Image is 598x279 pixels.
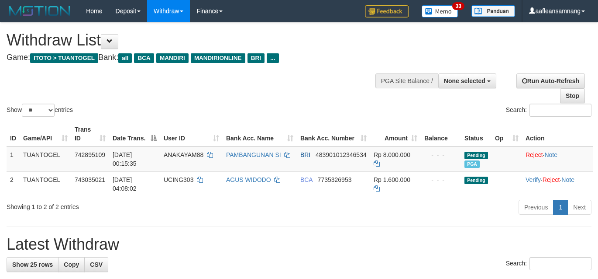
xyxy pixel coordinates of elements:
span: MANDIRIONLINE [191,53,245,63]
label: Show entries [7,104,73,117]
a: 1 [553,200,568,215]
div: - - - [424,175,457,184]
td: 2 [7,171,20,196]
span: Marked by aafchonlypin [464,160,480,168]
a: Reject [526,151,543,158]
span: MANDIRI [156,53,189,63]
a: Reject [543,176,560,183]
th: Trans ID: activate to sort column ascending [71,122,109,146]
th: Date Trans.: activate to sort column descending [109,122,160,146]
th: Game/API: activate to sort column ascending [20,122,71,146]
span: Copy 483901012346534 to clipboard [316,151,367,158]
span: Copy [64,261,79,268]
input: Search: [529,257,591,270]
div: Showing 1 to 2 of 2 entries [7,199,243,211]
label: Search: [506,104,591,117]
th: ID [7,122,20,146]
th: Bank Acc. Name: activate to sort column ascending [223,122,297,146]
th: Op: activate to sort column ascending [491,122,522,146]
span: ANAKAYAM88 [164,151,203,158]
span: Rp 1.600.000 [374,176,410,183]
a: Run Auto-Refresh [516,73,585,88]
a: Show 25 rows [7,257,58,272]
span: BRI [300,151,310,158]
a: Note [544,151,557,158]
a: Verify [526,176,541,183]
span: [DATE] 04:08:02 [113,176,137,192]
th: Status [461,122,491,146]
div: PGA Site Balance / [375,73,438,88]
div: - - - [424,150,457,159]
a: CSV [84,257,108,272]
img: Feedback.jpg [365,5,409,17]
td: TUANTOGEL [20,146,71,172]
img: MOTION_logo.png [7,4,73,17]
a: PAMBANGUNAN SI [226,151,281,158]
th: Bank Acc. Number: activate to sort column ascending [297,122,370,146]
span: ITOTO > TUANTOGEL [30,53,98,63]
span: Pending [464,152,488,159]
a: AGUS WIDODO [226,176,271,183]
span: all [118,53,132,63]
th: Balance [421,122,461,146]
span: UCING303 [164,176,193,183]
h1: Withdraw List [7,31,390,49]
span: 743035021 [75,176,105,183]
a: Copy [58,257,85,272]
h1: Latest Withdraw [7,236,591,253]
span: BRI [247,53,265,63]
th: User ID: activate to sort column ascending [160,122,223,146]
td: 1 [7,146,20,172]
span: Pending [464,177,488,184]
span: BCA [300,176,313,183]
a: Next [567,200,591,215]
a: Previous [519,200,553,215]
td: · [522,146,593,172]
h4: Game: Bank: [7,53,390,62]
a: Note [561,176,574,183]
img: Button%20Memo.svg [422,5,458,17]
span: CSV [90,261,103,268]
a: Stop [560,88,585,103]
input: Search: [529,104,591,117]
th: Amount: activate to sort column ascending [370,122,421,146]
span: Show 25 rows [12,261,53,268]
button: None selected [438,73,496,88]
span: 742895109 [75,151,105,158]
span: Rp 8.000.000 [374,151,410,158]
label: Search: [506,257,591,270]
span: 33 [452,2,464,10]
td: · · [522,171,593,196]
th: Action [522,122,593,146]
select: Showentries [22,104,55,117]
img: panduan.png [471,5,515,17]
span: Copy 7735326953 to clipboard [318,176,352,183]
span: BCA [134,53,154,63]
span: [DATE] 00:15:35 [113,151,137,167]
span: ... [267,53,278,63]
td: TUANTOGEL [20,171,71,196]
span: None selected [444,77,485,84]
